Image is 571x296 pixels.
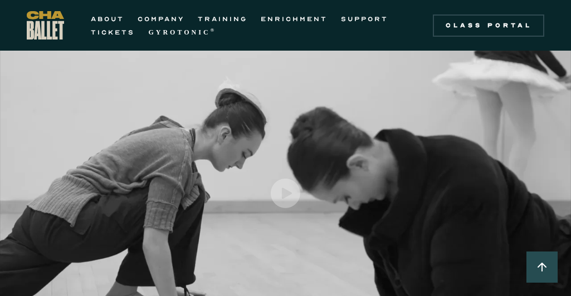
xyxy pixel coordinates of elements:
a: ABOUT [91,12,124,26]
a: SUPPORT [341,12,388,26]
a: GYROTONIC® [148,26,216,39]
a: TICKETS [91,26,135,39]
a: Class Portal [433,14,544,37]
a: ENRICHMENT [261,12,328,26]
div: Class Portal [440,21,538,30]
sup: ® [211,27,217,33]
a: TRAINING [198,12,247,26]
strong: GYROTONIC [148,28,210,36]
a: COMPANY [138,12,184,26]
